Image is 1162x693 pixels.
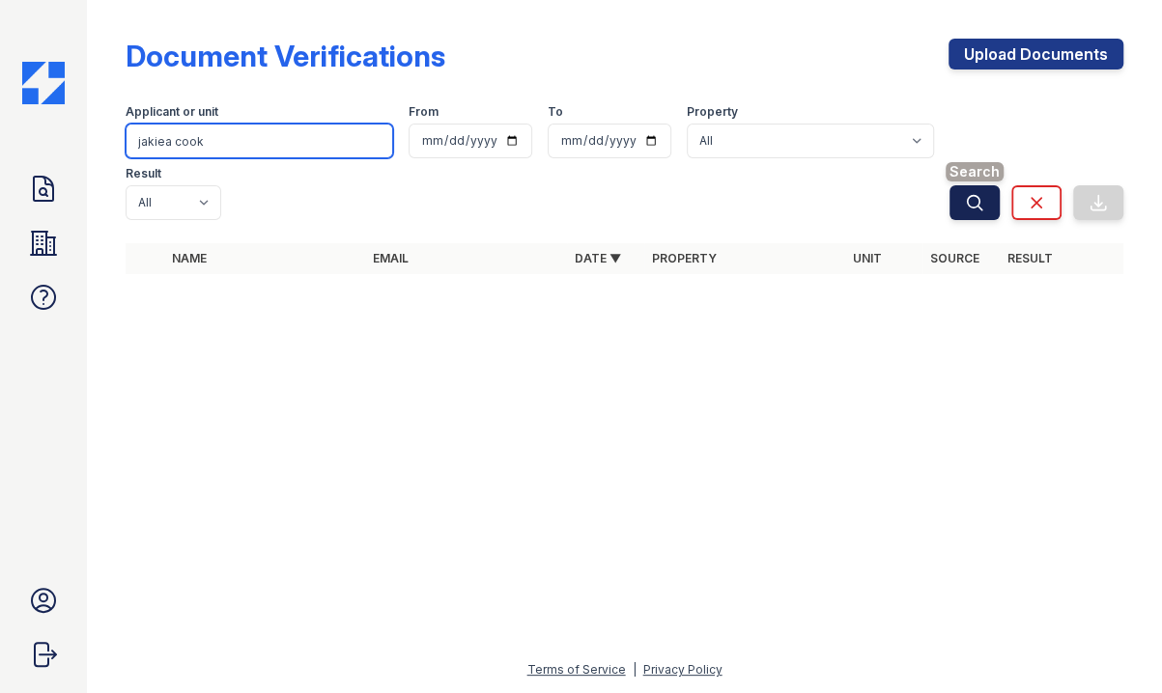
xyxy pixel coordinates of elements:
[172,251,207,265] a: Name
[126,166,161,181] label: Result
[643,662,723,677] a: Privacy Policy
[652,251,717,265] a: Property
[687,104,738,120] label: Property
[548,104,563,120] label: To
[1007,251,1053,265] a: Result
[527,662,626,677] a: Terms of Service
[946,162,1004,181] span: Search
[633,662,637,677] div: |
[126,104,218,120] label: Applicant or unit
[853,251,882,265] a: Unit
[949,39,1123,69] a: Upload Documents
[126,39,445,73] div: Document Verifications
[126,124,393,158] input: Search by name, email, or unit number
[930,251,979,265] a: Source
[373,251,409,265] a: Email
[22,62,65,104] img: CE_Icon_Blue-c292c112584629df590d857e76928e9f676e5b41ef8f769ba2f05ee15b207248.png
[409,104,439,120] label: From
[575,251,621,265] a: Date ▼
[949,185,1000,220] button: Search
